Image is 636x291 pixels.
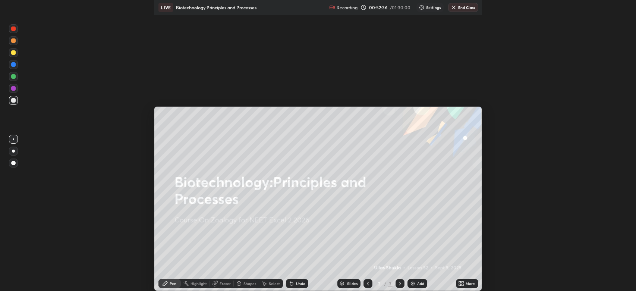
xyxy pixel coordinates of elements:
p: Recording [337,5,358,10]
div: 2 [375,281,383,286]
div: / [384,281,387,286]
p: LIVE [161,4,171,10]
p: Settings [426,6,441,9]
div: Undo [296,282,305,285]
img: add-slide-button [410,281,416,287]
div: Slides [347,282,358,285]
img: end-class-cross [451,4,457,10]
img: class-settings-icons [419,4,425,10]
div: Eraser [220,282,231,285]
img: recording.375f2c34.svg [329,4,335,10]
div: Pen [170,282,176,285]
p: Biotechnology:Principles and Processes [176,4,256,10]
div: 3 [388,280,393,287]
div: Select [269,282,280,285]
div: Highlight [191,282,207,285]
button: End Class [448,3,478,12]
div: More [466,282,475,285]
div: Add [417,282,424,285]
div: Shapes [243,282,256,285]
